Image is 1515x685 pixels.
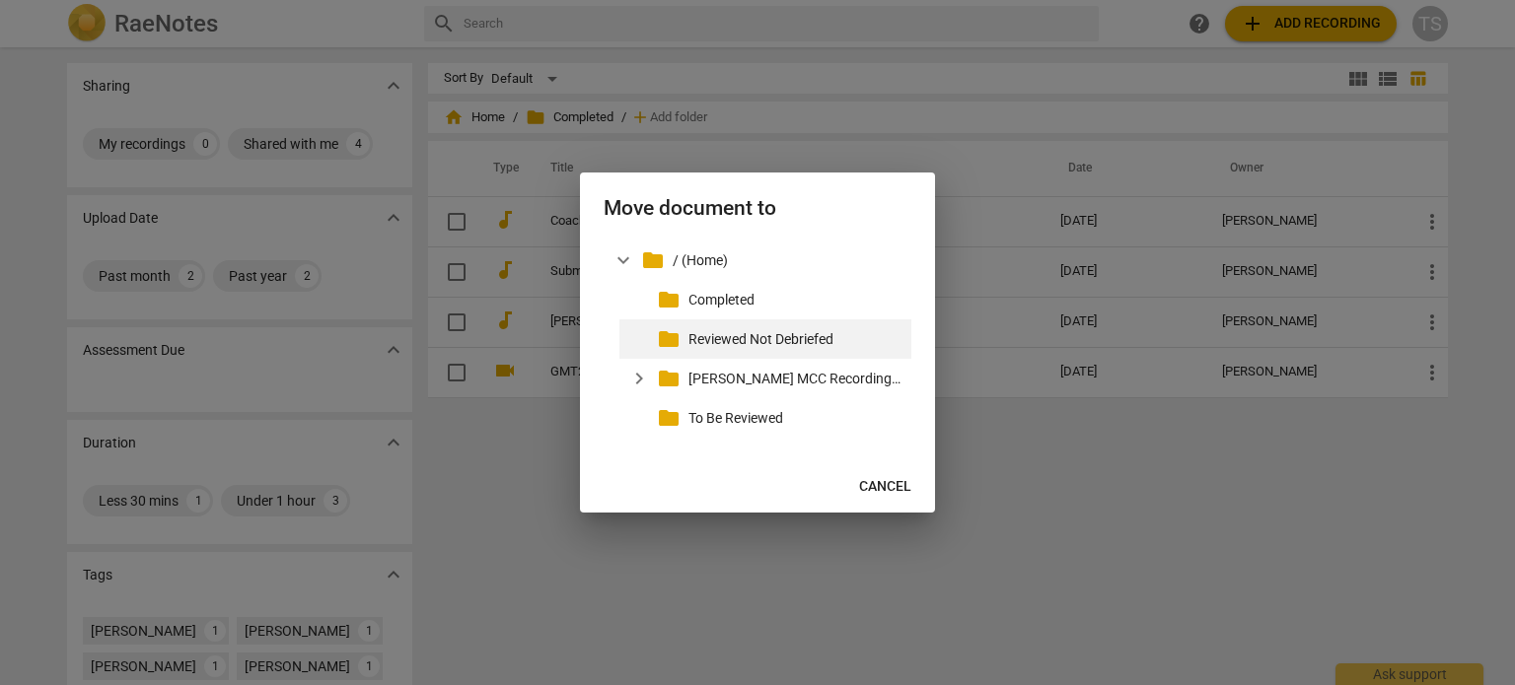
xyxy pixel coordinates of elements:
[688,290,903,310] p: Completed
[843,469,927,505] button: Cancel
[604,196,911,221] h2: Move document to
[688,408,903,429] p: To Be Reviewed
[657,288,681,311] span: folder
[641,248,665,272] span: folder
[612,248,635,272] span: expand_more
[673,250,903,271] p: / (Home)
[657,367,681,390] span: folder
[688,329,903,350] p: Reviewed Not Debriefed
[627,367,651,390] span: expand_more
[688,369,903,389] p: Teresa MCC Recordings to Consider
[657,406,681,430] span: folder
[859,477,911,497] span: Cancel
[657,327,681,351] span: folder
